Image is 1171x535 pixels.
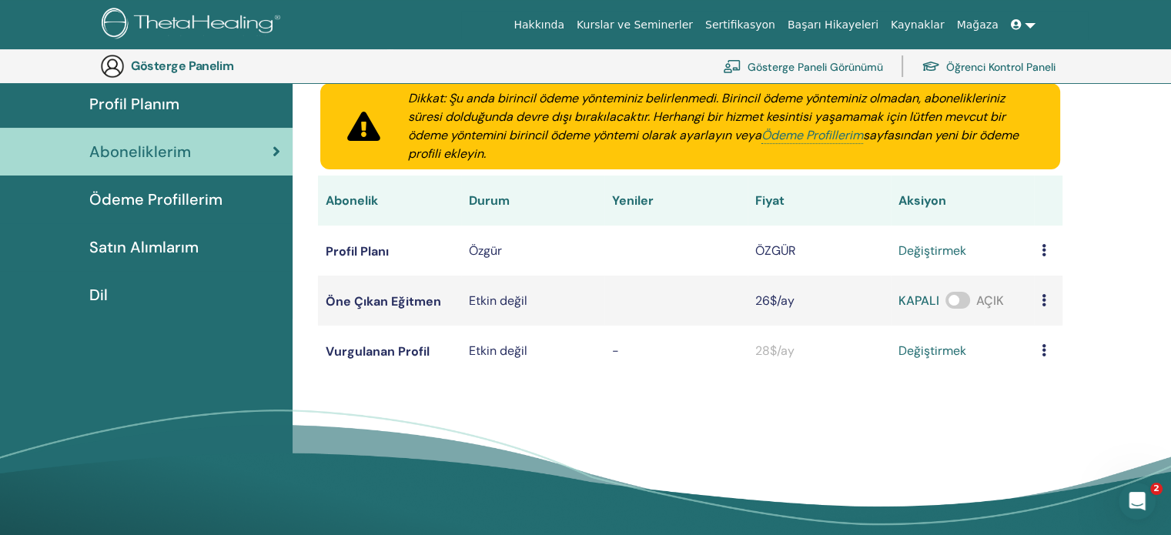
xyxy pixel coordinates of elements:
a: Gösterge Paneli Görünümü [723,49,883,83]
font: Dil [89,285,108,305]
a: Öğrenci Kontrol Paneli [922,49,1056,83]
font: değiştirmek [898,242,966,259]
font: Profil Planı [326,243,389,259]
font: Başarı Hikayeleri [788,18,878,31]
a: Ödeme Profillerim [761,127,863,144]
img: generic-user-icon.jpg [100,54,125,79]
font: Aksiyon [898,192,946,209]
font: Etkin değil [469,293,527,309]
font: Ödeme Profillerim [89,189,222,209]
a: Kaynaklar [885,11,951,39]
a: Mağaza [950,11,1004,39]
font: ÖZGÜR [755,242,796,259]
font: Kurslar ve Seminerler [577,18,693,31]
font: Satın Alımlarım [89,237,199,257]
font: Gösterge Paneli Görünümü [748,60,883,74]
font: 28$/ay [755,343,795,359]
font: KAPALI [898,293,939,309]
iframe: Intercom canlı sohbet [1119,483,1156,520]
font: Aboneliklerim [89,142,191,162]
font: Sertifikasyon [705,18,775,31]
font: AÇIK [976,293,1004,309]
img: chalkboard-teacher.svg [723,59,741,73]
font: Fiyat [755,192,785,209]
font: Hakkında [514,18,564,31]
font: 2 [1153,483,1159,493]
font: Dikkat: Şu anda birincil ödeme yönteminiz belirlenmedi. Birincil ödeme yönteminiz olmadan, abonel... [408,90,1005,143]
font: Etkin değil [469,343,527,359]
a: değiştirmek [898,342,966,360]
font: Ödeme Profillerim [761,127,863,143]
font: Gösterge Panelim [131,58,233,74]
font: Abonelik [326,192,378,209]
font: Öğrenci Kontrol Paneli [946,60,1056,74]
font: Mağaza [956,18,998,31]
font: değiştirmek [898,343,966,359]
font: 26$/ay [755,293,795,309]
img: graduation-cap.svg [922,60,940,73]
a: Hakkında [507,11,570,39]
font: Özgür [469,242,502,259]
font: - [612,343,619,359]
font: Vurgulanan Profil [326,343,430,359]
img: logo.png [102,8,286,42]
a: Başarı Hikayeleri [781,11,885,39]
font: Yeniler [612,192,654,209]
font: Durum [469,192,510,209]
a: Kurslar ve Seminerler [570,11,699,39]
font: Öne Çıkan Eğitmen [326,293,441,309]
a: Sertifikasyon [699,11,781,39]
a: değiştirmek [898,242,966,260]
font: Kaynaklar [891,18,945,31]
font: Profil Planım [89,94,179,114]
